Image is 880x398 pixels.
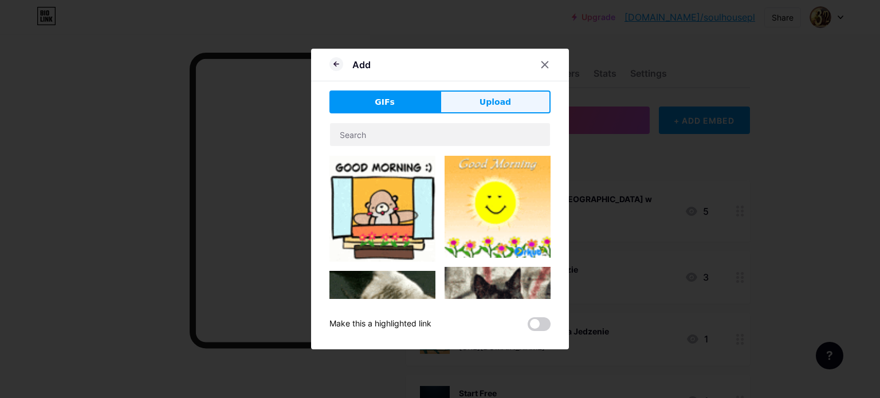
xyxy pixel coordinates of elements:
[440,90,551,113] button: Upload
[352,58,371,72] div: Add
[329,317,431,331] div: Make this a highlighted link
[329,271,435,373] img: Gihpy
[375,96,395,108] span: GIFs
[329,156,435,262] img: Gihpy
[330,123,550,146] input: Search
[445,267,551,373] img: Gihpy
[445,156,551,258] img: Gihpy
[329,90,440,113] button: GIFs
[480,96,511,108] span: Upload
